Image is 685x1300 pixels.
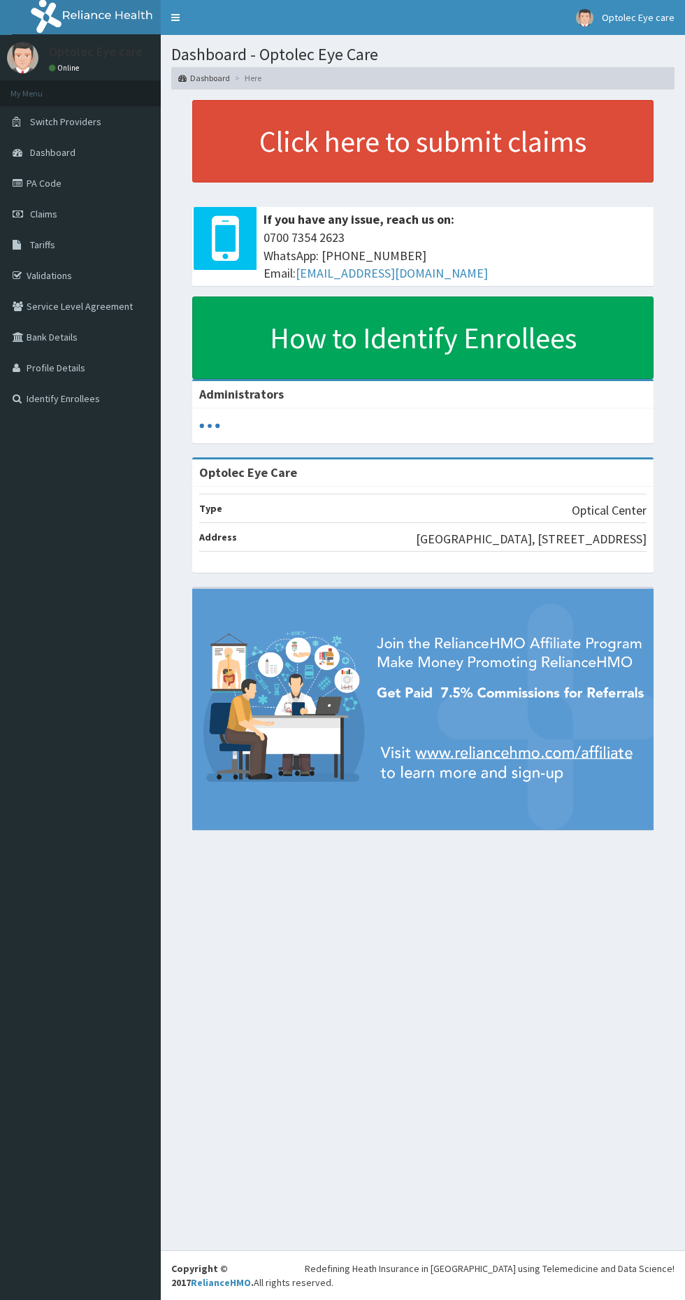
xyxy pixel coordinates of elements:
span: Dashboard [30,146,75,159]
b: Type [199,502,222,515]
img: User Image [576,9,593,27]
li: Here [231,72,261,84]
a: Online [49,63,82,73]
span: Optolec Eye care [602,11,675,24]
p: Optolec Eye care [49,45,143,58]
b: If you have any issue, reach us on: [264,211,454,227]
div: Redefining Heath Insurance in [GEOGRAPHIC_DATA] using Telemedicine and Data Science! [305,1262,675,1276]
span: Claims [30,208,57,220]
a: Click here to submit claims [192,100,654,183]
footer: All rights reserved. [161,1250,685,1300]
img: provider-team-banner.png [192,589,654,830]
p: Optical Center [572,501,647,520]
strong: Copyright © 2017 . [171,1262,254,1289]
span: 0700 7354 2623 WhatsApp: [PHONE_NUMBER] Email: [264,229,647,283]
a: Dashboard [178,72,230,84]
span: Switch Providers [30,115,101,128]
span: Tariffs [30,238,55,251]
a: How to Identify Enrollees [192,297,654,379]
a: RelianceHMO [191,1276,251,1289]
b: Address [199,531,237,543]
img: User Image [7,42,38,73]
h1: Dashboard - Optolec Eye Care [171,45,675,64]
b: Administrators [199,386,284,402]
svg: audio-loading [199,415,220,436]
p: [GEOGRAPHIC_DATA], [STREET_ADDRESS] [416,530,647,548]
strong: Optolec Eye Care [199,464,297,480]
a: [EMAIL_ADDRESS][DOMAIN_NAME] [296,265,488,281]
